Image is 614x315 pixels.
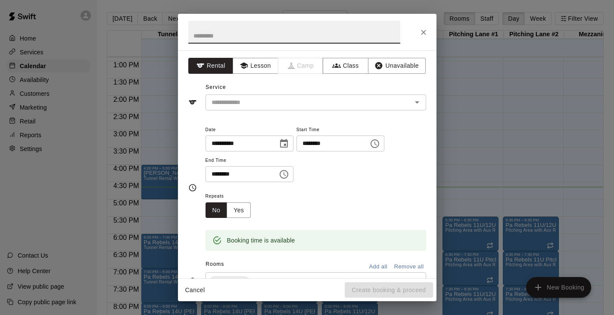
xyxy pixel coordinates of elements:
span: Tunnel #4 [209,277,243,286]
div: Tunnel #4 [209,276,250,287]
button: Cancel [181,282,209,298]
span: Start Time [296,124,384,136]
span: Repeats [206,191,258,202]
button: Close [416,25,431,40]
svg: Rooms [188,277,197,286]
button: Choose date, selected date is Sep 18, 2025 [275,135,293,152]
button: Class [323,58,368,74]
span: Camps can only be created in the Services page [278,58,324,74]
button: Choose time, selected time is 3:00 PM [275,166,293,183]
span: Date [206,124,293,136]
button: Open [411,275,423,287]
button: Yes [227,202,251,218]
button: Rental [188,58,234,74]
button: Lesson [233,58,278,74]
div: outlined button group [206,202,251,218]
button: Choose time, selected time is 2:30 PM [366,135,383,152]
svg: Timing [188,183,197,192]
button: Open [411,96,423,108]
svg: Service [188,98,197,107]
button: Remove all [392,260,426,274]
button: No [206,202,228,218]
span: End Time [206,155,293,167]
span: Rooms [206,261,224,267]
span: Service [206,84,226,90]
button: Add all [365,260,392,274]
button: Unavailable [368,58,426,74]
div: Booking time is available [227,233,295,248]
